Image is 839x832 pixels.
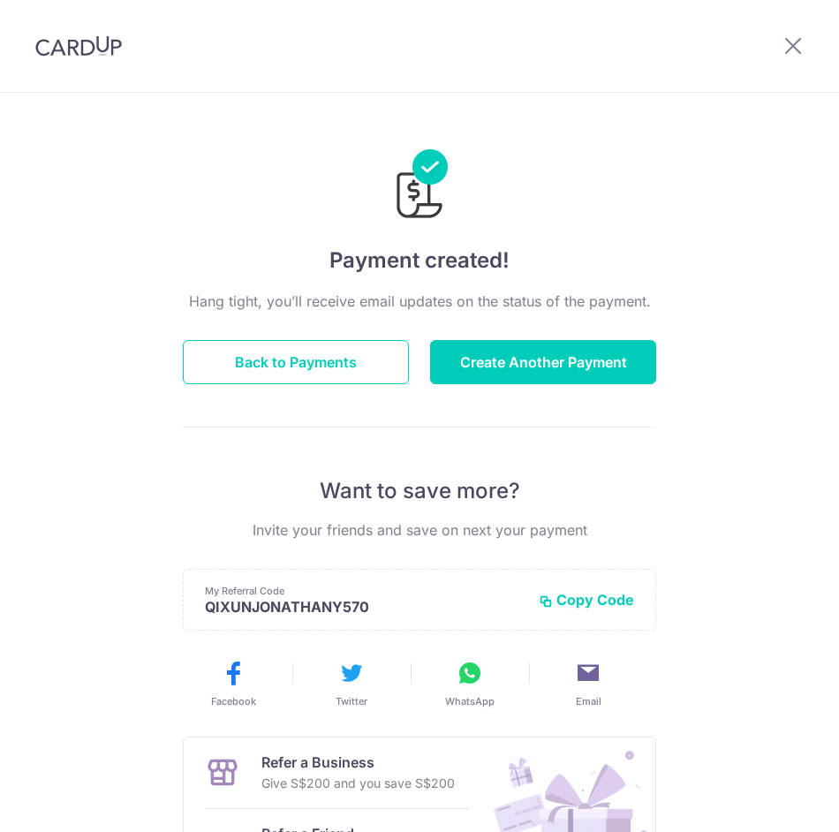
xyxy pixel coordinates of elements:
p: Give S$200 and you save S$200 [261,773,455,794]
button: Back to Payments [183,340,409,384]
button: Copy Code [539,591,634,609]
p: Hang tight, you’ll receive email updates on the status of the payment. [183,291,656,312]
button: Create Another Payment [430,340,656,384]
p: Want to save more? [183,477,656,505]
button: WhatsApp [418,659,522,708]
img: CardUp [35,35,122,57]
button: Twitter [299,659,404,708]
span: WhatsApp [445,694,495,708]
h4: Payment created! [183,245,656,276]
span: Email [576,694,601,708]
img: Payments [391,149,448,223]
p: QIXUNJONATHANY570 [205,598,525,616]
p: Invite your friends and save on next your payment [183,519,656,541]
span: Twitter [336,694,367,708]
p: My Referral Code [205,584,525,598]
button: Facebook [181,659,285,708]
p: Refer a Business [261,752,455,773]
button: Email [536,659,640,708]
span: Facebook [211,694,256,708]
